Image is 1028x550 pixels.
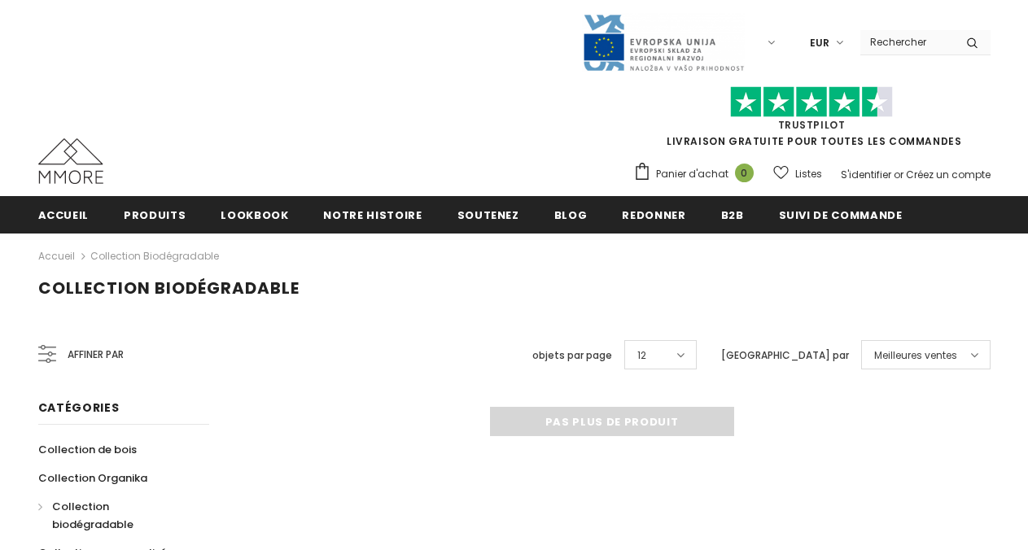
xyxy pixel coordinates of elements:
a: Produits [124,196,186,233]
span: EUR [810,35,829,51]
a: Panier d'achat 0 [633,162,762,186]
span: Collection biodégradable [52,499,133,532]
span: Collection biodégradable [38,277,300,299]
span: 12 [637,347,646,364]
a: Accueil [38,247,75,266]
span: Blog [554,207,588,223]
span: Meilleures ventes [874,347,957,364]
a: Collection biodégradable [38,492,191,539]
span: soutenez [457,207,519,223]
img: Javni Razpis [582,13,745,72]
span: B2B [721,207,744,223]
a: TrustPilot [778,118,846,132]
a: Collection de bois [38,435,137,464]
a: Créez un compte [906,168,991,181]
a: S'identifier [841,168,891,181]
a: Redonner [622,196,685,233]
span: Accueil [38,207,90,223]
span: Suivi de commande [779,207,903,223]
span: 0 [735,164,754,182]
span: Listes [795,166,822,182]
span: Affiner par [68,346,124,364]
label: objets par page [532,347,612,364]
a: Accueil [38,196,90,233]
input: Search Site [860,30,954,54]
span: Collection de bois [38,442,137,457]
a: Javni Razpis [582,35,745,49]
label: [GEOGRAPHIC_DATA] par [721,347,849,364]
span: or [894,168,903,181]
a: Suivi de commande [779,196,903,233]
span: Catégories [38,399,120,416]
span: Panier d'achat [656,166,728,182]
span: Collection Organika [38,470,147,486]
span: Lookbook [221,207,288,223]
img: Faites confiance aux étoiles pilotes [730,86,893,118]
span: Produits [124,207,186,223]
a: Blog [554,196,588,233]
a: Notre histoire [323,196,422,233]
span: LIVRAISON GRATUITE POUR TOUTES LES COMMANDES [633,94,991,148]
img: Cas MMORE [38,138,103,184]
span: Notre histoire [323,207,422,223]
a: Lookbook [221,196,288,233]
a: Collection Organika [38,464,147,492]
a: Listes [773,159,822,188]
a: soutenez [457,196,519,233]
span: Redonner [622,207,685,223]
a: B2B [721,196,744,233]
a: Collection biodégradable [90,249,219,263]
